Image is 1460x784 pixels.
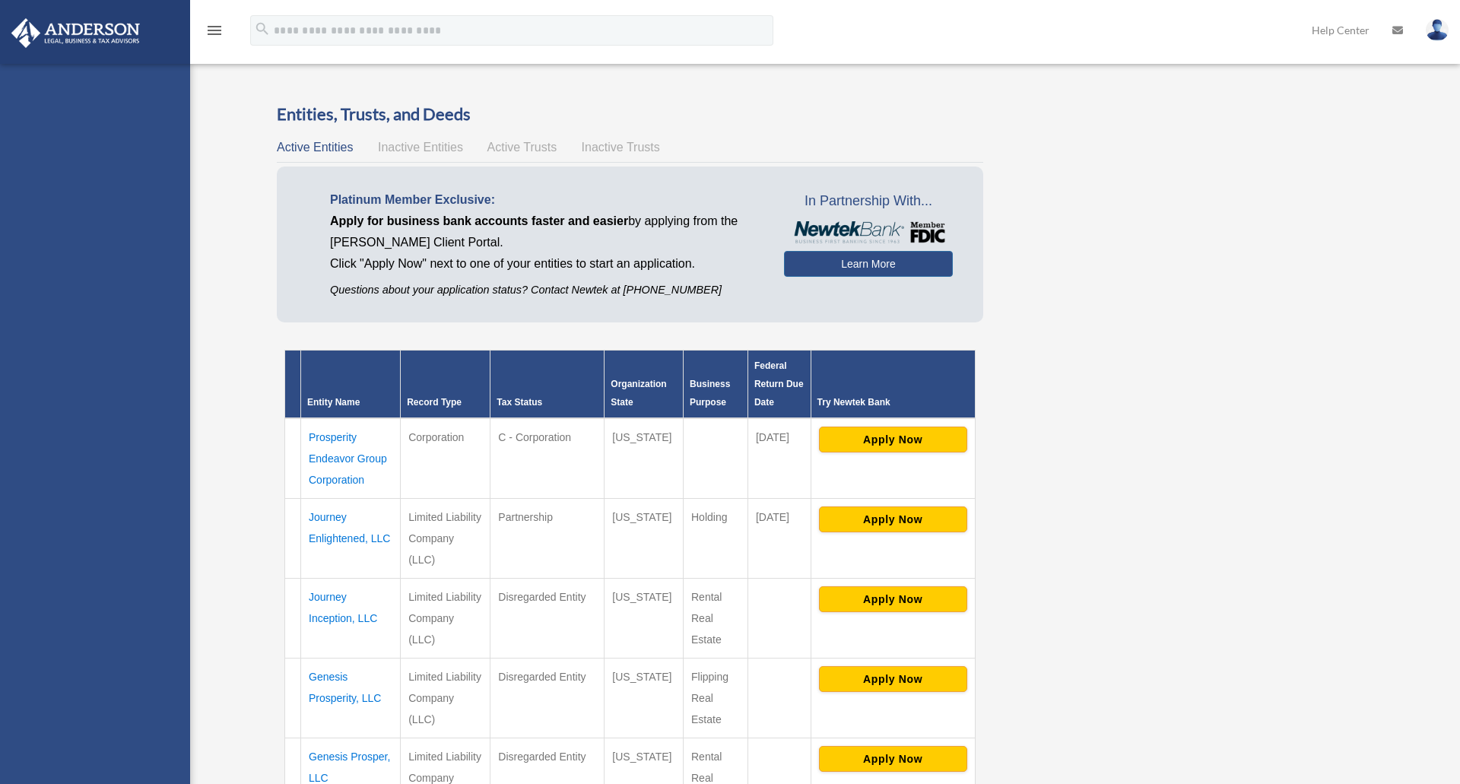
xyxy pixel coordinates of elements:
td: [DATE] [747,418,811,499]
td: [US_STATE] [605,499,684,579]
p: Questions about your application status? Contact Newtek at [PHONE_NUMBER] [330,281,761,300]
td: [DATE] [747,499,811,579]
a: Learn More [784,251,952,277]
td: [US_STATE] [605,418,684,499]
a: menu [205,27,224,40]
td: Limited Liability Company (LLC) [401,659,490,738]
td: Limited Liability Company (LLC) [401,499,490,579]
td: Prosperity Endeavor Group Corporation [301,418,401,499]
span: Active Entities [277,141,353,154]
td: Journey Enlightened, LLC [301,499,401,579]
img: Anderson Advisors Platinum Portal [7,18,144,48]
th: Organization State [605,351,684,419]
td: Rental Real Estate [684,579,748,659]
span: Inactive Trusts [582,141,660,154]
img: NewtekBankLogoSM.png [792,221,944,244]
button: Apply Now [819,666,967,692]
th: Tax Status [490,351,605,419]
span: Apply for business bank accounts faster and easier [330,214,628,227]
td: Disregarded Entity [490,659,605,738]
td: Corporation [401,418,490,499]
p: Click "Apply Now" next to one of your entities to start an application. [330,253,761,275]
button: Apply Now [819,427,967,452]
td: Journey Inception, LLC [301,579,401,659]
p: Platinum Member Exclusive: [330,189,761,211]
th: Record Type [401,351,490,419]
td: Holding [684,499,748,579]
span: In Partnership With... [784,189,952,214]
td: [US_STATE] [605,659,684,738]
th: Federal Return Due Date [747,351,811,419]
th: Business Purpose [684,351,748,419]
h3: Entities, Trusts, and Deeds [277,103,983,126]
span: Inactive Entities [378,141,463,154]
td: Genesis Prosperity, LLC [301,659,401,738]
button: Apply Now [819,586,967,612]
button: Apply Now [819,746,967,772]
img: User Pic [1426,19,1449,41]
th: Entity Name [301,351,401,419]
button: Apply Now [819,506,967,532]
td: Flipping Real Estate [684,659,748,738]
i: search [254,21,271,37]
td: Disregarded Entity [490,579,605,659]
p: by applying from the [PERSON_NAME] Client Portal. [330,211,761,253]
span: Active Trusts [487,141,557,154]
td: C - Corporation [490,418,605,499]
td: Limited Liability Company (LLC) [401,579,490,659]
div: Try Newtek Bank [817,393,969,411]
td: Partnership [490,499,605,579]
td: [US_STATE] [605,579,684,659]
i: menu [205,21,224,40]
